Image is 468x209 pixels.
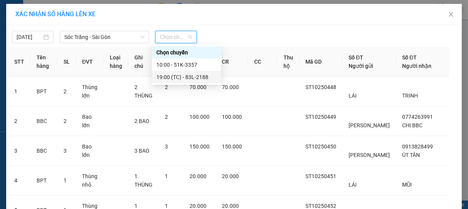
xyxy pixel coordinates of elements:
[440,4,462,25] button: Close
[76,47,104,77] th: ĐVT
[128,47,159,77] th: Ghi chú
[4,42,53,50] li: VP Sóc Trăng
[305,203,336,209] span: ST10250452
[277,47,299,77] th: Thu hộ
[4,52,9,57] span: environment
[402,152,420,158] span: ÚT TÂN
[76,136,104,166] td: Bao lớn
[30,166,57,196] td: BPT
[402,114,433,120] span: 0774263991
[190,203,206,209] span: 20.000
[190,114,210,120] span: 100.000
[402,63,431,69] span: Người nhận
[156,48,216,57] div: Chọn chuyến
[64,31,144,43] span: Sóc Trăng - Sài Gòn
[305,173,336,179] span: ST10250451
[64,88,67,94] span: 2
[30,77,57,106] td: BPT
[134,148,149,154] span: 3 BAO
[17,33,42,41] input: 11/10/2025
[349,93,357,99] span: LÁI
[349,54,363,61] span: Số ĐT
[8,136,30,166] td: 3
[402,122,423,128] span: CHI BBC
[134,173,153,188] span: 1 THÙNG
[64,118,67,124] span: 2
[165,84,168,90] span: 2
[8,166,30,196] td: 4
[402,143,433,150] span: 0913828499
[134,118,149,124] span: 2 BAO
[15,10,96,18] span: XÁC NHẬN SỐ HÀNG LÊN XE
[402,54,417,61] span: Số ĐT
[165,143,168,150] span: 3
[104,47,128,77] th: Loại hàng
[53,42,102,50] li: VP Quận 8
[76,106,104,136] td: Bao lớn
[305,143,336,150] span: ST10250450
[248,47,277,77] th: CC
[222,84,239,90] span: 70.000
[402,182,412,188] span: MŨI
[140,35,145,39] span: down
[222,173,239,179] span: 20.000
[305,84,336,90] span: ST10250448
[299,47,342,77] th: Mã GD
[349,63,373,69] span: Người gửi
[134,84,153,99] span: 2 THÙNG
[165,203,168,209] span: 1
[64,148,67,154] span: 3
[152,46,221,59] div: Chọn chuyến
[53,52,59,57] span: environment
[222,143,242,150] span: 150.000
[402,93,418,99] span: TRINH
[165,114,168,120] span: 2
[57,47,76,77] th: SL
[165,173,168,179] span: 1
[30,136,57,166] td: BBC
[305,114,336,120] span: ST10250449
[4,4,31,31] img: logo.jpg
[216,47,248,77] th: CR
[64,177,67,184] span: 1
[30,106,57,136] td: BBC
[448,11,454,17] span: close
[190,143,210,150] span: 150.000
[8,77,30,106] td: 1
[76,166,104,196] td: Thùng nhỏ
[8,106,30,136] td: 2
[76,77,104,106] td: Thùng lớn
[349,152,390,158] span: [PERSON_NAME]
[156,61,216,69] div: 10:00 - 51K-3357
[156,73,216,81] div: 19:00 (TC) - 83L-2188
[349,122,390,128] span: [PERSON_NAME]
[222,203,239,209] span: 20.000
[8,47,30,77] th: STT
[4,4,112,33] li: Vĩnh Thành (Sóc Trăng)
[222,114,242,120] span: 100.000
[190,84,206,90] span: 70.000
[30,47,57,77] th: Tên hàng
[160,31,192,43] span: Chọn chuyến
[190,173,206,179] span: 20.000
[349,182,357,188] span: LÁI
